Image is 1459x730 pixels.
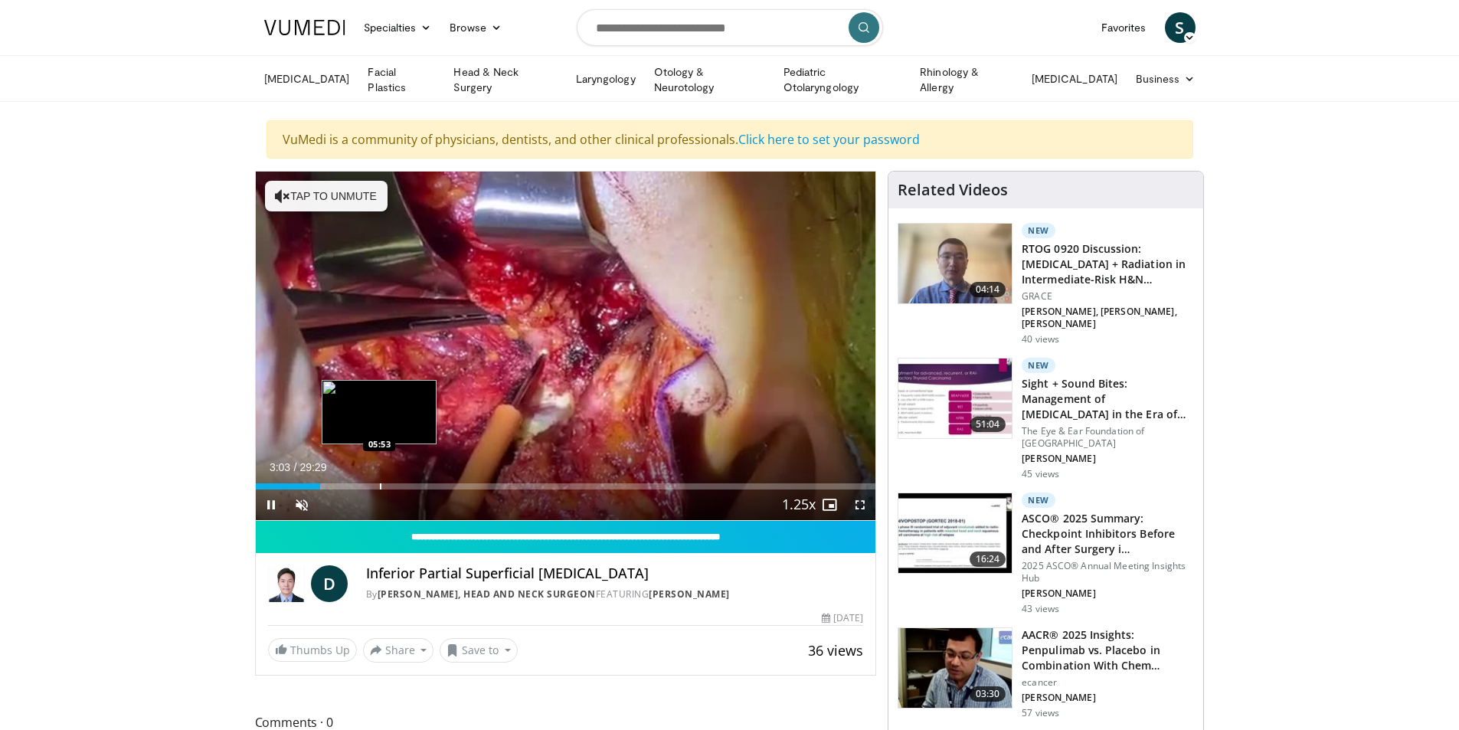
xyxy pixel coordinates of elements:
[1022,707,1059,719] p: 57 views
[322,380,437,444] img: image.jpeg
[299,461,326,473] span: 29:29
[1022,627,1194,673] h3: AACR® 2025 Insights: Penpulimab vs. Placebo in Combination With Chem…
[577,9,883,46] input: Search topics, interventions
[645,64,774,95] a: Otology & Neurotology
[1165,12,1196,43] a: S
[898,493,1012,573] img: a81f5811-1ccf-4ee7-8ec2-23477a0c750b.150x105_q85_crop-smart_upscale.jpg
[440,638,518,663] button: Save to
[358,64,444,95] a: Facial Plastics
[898,628,1012,708] img: 0cd214e7-10e2-4d72-8223-7ca856d9ea11.150x105_q85_crop-smart_upscale.jpg
[311,565,348,602] a: D
[1022,560,1194,584] p: 2025 ASCO® Annual Meeting Insights Hub
[366,588,864,601] div: By FEATURING
[1022,376,1194,422] h3: Sight + Sound Bites: Management of [MEDICAL_DATA] in the Era of Targ…
[1022,453,1194,465] p: [PERSON_NAME]
[256,489,286,520] button: Pause
[970,417,1006,432] span: 51:04
[845,489,875,520] button: Fullscreen
[440,12,511,43] a: Browse
[270,461,290,473] span: 3:03
[822,611,863,625] div: [DATE]
[970,552,1006,567] span: 16:24
[1022,64,1127,94] a: [MEDICAL_DATA]
[1127,64,1205,94] a: Business
[970,686,1006,702] span: 03:30
[898,224,1012,303] img: 006fd91f-89fb-445a-a939-ffe898e241ab.150x105_q85_crop-smart_upscale.jpg
[814,489,845,520] button: Enable picture-in-picture mode
[264,20,345,35] img: VuMedi Logo
[738,131,920,148] a: Click here to set your password
[898,627,1194,719] a: 03:30 AACR® 2025 Insights: Penpulimab vs. Placebo in Combination With Chem… ecancer [PERSON_NAME]...
[898,358,1194,480] a: 51:04 New Sight + Sound Bites: Management of [MEDICAL_DATA] in the Era of Targ… The Eye & Ear Fou...
[256,172,876,521] video-js: Video Player
[1022,493,1055,508] p: New
[1022,468,1059,480] p: 45 views
[774,64,911,95] a: Pediatric Otolaryngology
[1022,223,1055,238] p: New
[1022,290,1194,303] p: GRACE
[1022,511,1194,557] h3: ASCO® 2025 Summary: Checkpoint Inhibitors Before and After Surgery i…
[1022,306,1194,330] p: [PERSON_NAME], [PERSON_NAME], [PERSON_NAME]
[783,489,814,520] button: Playback Rate
[265,181,388,211] button: Tap to unmute
[1022,603,1059,615] p: 43 views
[294,461,297,473] span: /
[898,223,1194,345] a: 04:14 New RTOG 0920 Discussion: [MEDICAL_DATA] + Radiation in Intermediate-Risk H&N… GRACE [PERSO...
[970,282,1006,297] span: 04:14
[267,120,1193,159] div: VuMedi is a community of physicians, dentists, and other clinical professionals.
[363,638,434,663] button: Share
[286,489,317,520] button: Unmute
[898,181,1008,199] h4: Related Videos
[268,638,357,662] a: Thumbs Up
[444,64,566,95] a: Head & Neck Surgery
[911,64,1022,95] a: Rhinology & Allergy
[1022,692,1194,704] p: [PERSON_NAME]
[1022,676,1194,689] p: ecancer
[567,64,645,94] a: Laryngology
[1092,12,1156,43] a: Favorites
[1022,425,1194,450] p: The Eye & Ear Foundation of [GEOGRAPHIC_DATA]
[1022,588,1194,600] p: [PERSON_NAME]
[898,493,1194,615] a: 16:24 New ASCO® 2025 Summary: Checkpoint Inhibitors Before and After Surgery i… 2025 ASCO® Annual...
[1022,333,1059,345] p: 40 views
[898,358,1012,438] img: 8bea4cff-b600-4be7-82a7-01e969b6860e.150x105_q85_crop-smart_upscale.jpg
[1022,241,1194,287] h3: RTOG 0920 Discussion: [MEDICAL_DATA] + Radiation in Intermediate-Risk H&N…
[649,588,730,601] a: [PERSON_NAME]
[378,588,596,601] a: [PERSON_NAME], Head and Neck Surgeon
[366,565,864,582] h4: Inferior Partial Superficial [MEDICAL_DATA]
[1022,358,1055,373] p: New
[355,12,441,43] a: Specialties
[256,483,876,489] div: Progress Bar
[268,565,305,602] img: Doh Young Lee, Head and Neck Surgeon
[808,641,863,660] span: 36 views
[255,64,359,94] a: [MEDICAL_DATA]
